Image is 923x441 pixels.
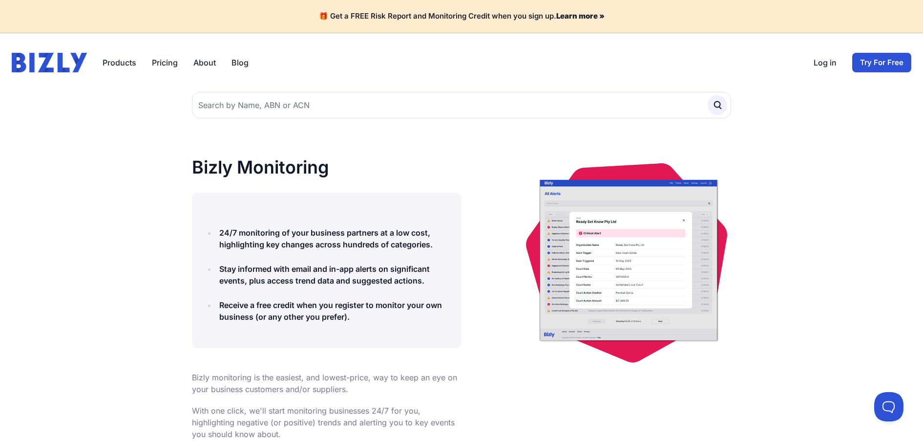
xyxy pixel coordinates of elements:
a: Learn more » [556,11,605,21]
p: With one click, we'll start monitoring businesses 24/7 for you, highlighting negative (or positiv... [192,405,461,440]
h4: 24/7 monitoring of your business partners at a low cost, highlighting key changes across hundreds... [219,227,450,250]
input: Search by Name, ABN or ACN [192,92,731,118]
a: Try For Free [852,53,911,72]
p: Bizly monitoring is the easiest, and lowest-price, way to keep an eye on your business customers ... [192,372,461,395]
h4: Stay informed with email and in-app alerts on significant events, plus access trend data and sugg... [219,263,450,287]
a: About [193,57,216,68]
a: Log in [814,57,837,68]
iframe: Toggle Customer Support [874,392,903,421]
a: Blog [231,57,249,68]
h4: Receive a free credit when you register to monitor your own business (or any other you prefer). [219,299,450,323]
h1: Bizly Monitoring [192,157,461,177]
a: Pricing [152,57,178,68]
h4: 🎁 Get a FREE Risk Report and Monitoring Credit when you sign up. [12,12,911,21]
button: Products [103,57,136,68]
img: alert [526,157,731,363]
